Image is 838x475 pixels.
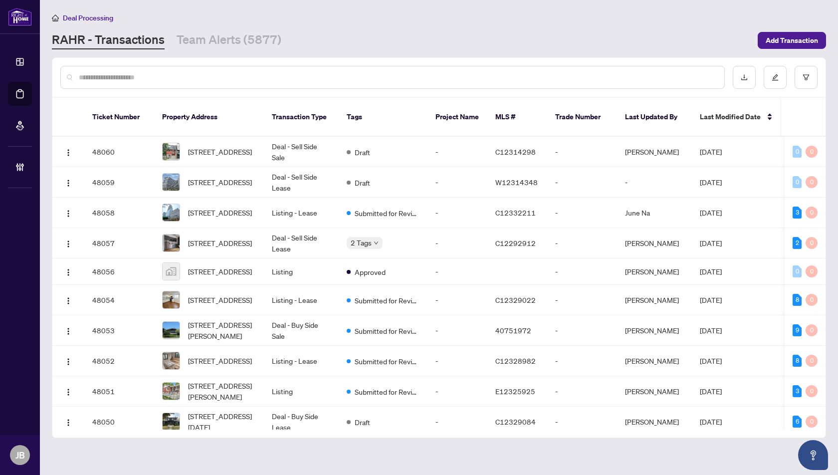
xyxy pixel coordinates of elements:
td: Listing - Lease [264,346,339,376]
img: thumbnail-img [163,291,180,308]
img: thumbnail-img [163,143,180,160]
span: Approved [355,266,386,277]
button: Logo [60,263,76,279]
span: [STREET_ADDRESS] [188,207,252,218]
img: Logo [64,149,72,157]
th: Last Updated By [617,98,692,137]
button: edit [764,66,787,89]
td: - [547,315,617,346]
a: RAHR - Transactions [52,31,165,49]
span: W12314348 [495,178,538,187]
button: Logo [60,322,76,338]
span: [STREET_ADDRESS] [188,294,252,305]
button: Logo [60,144,76,160]
span: [STREET_ADDRESS][PERSON_NAME] [188,319,256,341]
td: - [547,137,617,167]
td: Listing - Lease [264,198,339,228]
div: 0 [806,416,818,428]
span: 2 Tags [351,237,372,248]
span: Last Modified Date [700,111,761,122]
span: C12314298 [495,147,536,156]
span: 40751972 [495,326,531,335]
div: 0 [806,355,818,367]
th: Transaction Type [264,98,339,137]
span: [DATE] [700,238,722,247]
span: edit [772,74,779,81]
span: [STREET_ADDRESS] [188,237,252,248]
span: [STREET_ADDRESS] [188,266,252,277]
img: Logo [64,297,72,305]
span: Submitted for Review [355,386,419,397]
button: Logo [60,292,76,308]
td: - [547,285,617,315]
span: [STREET_ADDRESS][PERSON_NAME] [188,380,256,402]
div: 0 [793,146,802,158]
span: [STREET_ADDRESS] [188,177,252,188]
img: Logo [64,240,72,248]
div: 2 [793,237,802,249]
td: 48050 [84,407,154,437]
button: Logo [60,414,76,430]
th: MLS # [487,98,547,137]
td: Listing [264,376,339,407]
span: [DATE] [700,387,722,396]
td: 48056 [84,258,154,285]
td: 48051 [84,376,154,407]
img: thumbnail-img [163,263,180,280]
span: [DATE] [700,326,722,335]
td: - [547,167,617,198]
span: [DATE] [700,147,722,156]
img: thumbnail-img [163,174,180,191]
th: Project Name [427,98,487,137]
div: 8 [793,294,802,306]
div: 3 [793,207,802,219]
td: - [427,137,487,167]
span: Submitted for Review [355,325,419,336]
td: - [427,315,487,346]
div: 0 [806,385,818,397]
span: [STREET_ADDRESS] [188,146,252,157]
img: Logo [64,419,72,427]
div: 0 [806,237,818,249]
img: Logo [64,388,72,396]
div: 0 [806,265,818,277]
span: [DATE] [700,178,722,187]
td: - [617,167,692,198]
span: C12328982 [495,356,536,365]
span: download [741,74,748,81]
img: Logo [64,268,72,276]
td: Deal - Sell Side Lease [264,228,339,258]
td: [PERSON_NAME] [617,137,692,167]
th: Trade Number [547,98,617,137]
span: Add Transaction [766,32,818,48]
span: Draft [355,147,370,158]
td: - [427,258,487,285]
img: thumbnail-img [163,204,180,221]
th: Last Modified Date [692,98,782,137]
td: - [427,407,487,437]
td: - [547,228,617,258]
span: [DATE] [700,356,722,365]
div: 0 [806,146,818,158]
td: - [427,198,487,228]
img: Logo [64,210,72,218]
span: down [374,240,379,245]
a: Team Alerts (5877) [177,31,281,49]
img: thumbnail-img [163,413,180,430]
img: thumbnail-img [163,352,180,369]
td: [PERSON_NAME] [617,346,692,376]
span: [DATE] [700,208,722,217]
td: [PERSON_NAME] [617,228,692,258]
button: filter [795,66,818,89]
td: [PERSON_NAME] [617,285,692,315]
div: 0 [806,294,818,306]
td: Listing - Lease [264,285,339,315]
span: [DATE] [700,417,722,426]
span: Submitted for Review [355,295,419,306]
span: home [52,14,59,21]
span: C12329084 [495,417,536,426]
td: 48057 [84,228,154,258]
span: C12292912 [495,238,536,247]
td: 48060 [84,137,154,167]
div: 8 [793,355,802,367]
